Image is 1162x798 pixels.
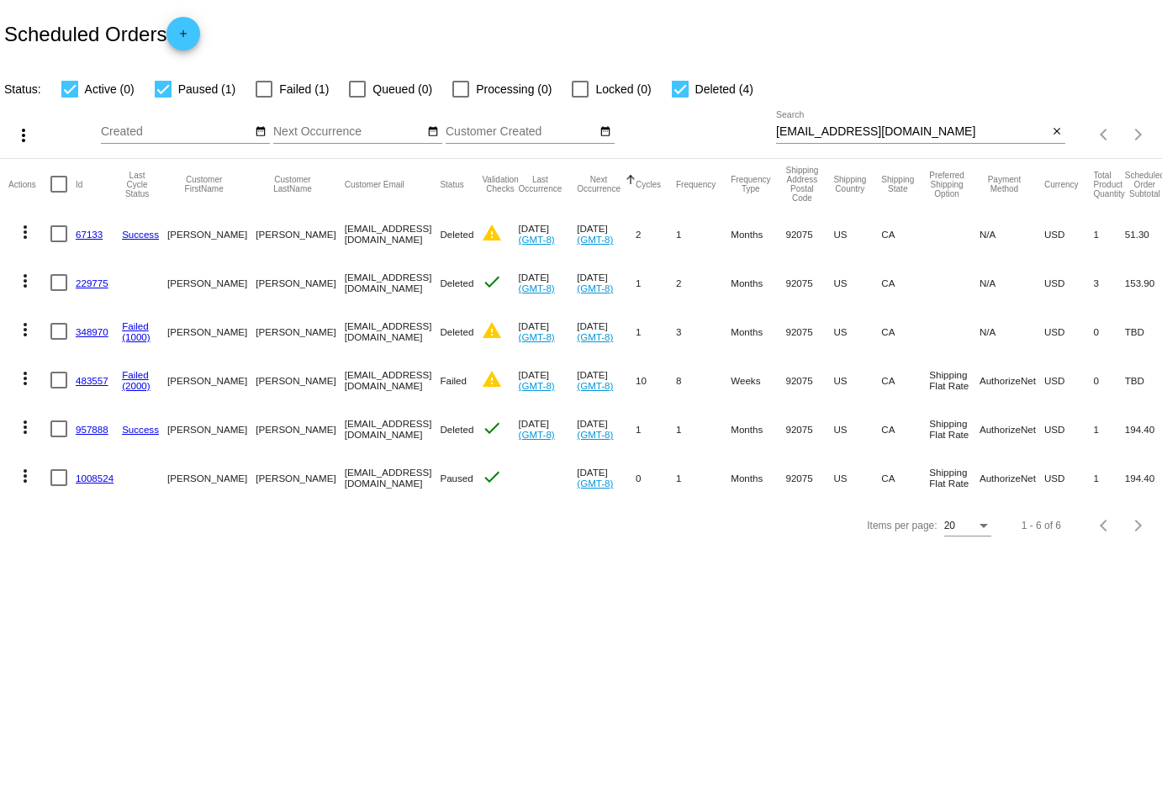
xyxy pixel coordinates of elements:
mat-cell: 10 [636,356,676,404]
mat-cell: [EMAIL_ADDRESS][DOMAIN_NAME] [345,356,441,404]
span: Deleted [440,424,473,435]
mat-icon: more_vert [15,466,35,486]
button: Next page [1122,509,1155,542]
button: Change sorting for Id [76,179,82,189]
mat-cell: [PERSON_NAME] [256,356,344,404]
mat-cell: Months [731,209,785,258]
mat-cell: [DATE] [577,404,636,453]
mat-cell: USD [1044,258,1094,307]
mat-cell: 1 [676,209,731,258]
mat-cell: US [833,404,881,453]
button: Change sorting for FrequencyType [731,175,770,193]
mat-cell: [PERSON_NAME] [256,307,344,356]
a: 1008524 [76,473,114,484]
mat-icon: check [482,418,502,438]
mat-cell: Months [731,404,785,453]
mat-cell: Shipping Flat Rate [929,404,980,453]
a: (GMT-8) [577,331,613,342]
span: Deleted [440,229,473,240]
span: Queued (0) [372,79,432,99]
mat-cell: USD [1044,453,1094,502]
a: 67133 [76,229,103,240]
mat-icon: date_range [599,125,611,139]
mat-cell: [DATE] [577,453,636,502]
button: Previous page [1088,509,1122,542]
mat-cell: 0 [1094,307,1125,356]
mat-cell: [DATE] [577,209,636,258]
a: (2000) [122,380,151,391]
mat-cell: [PERSON_NAME] [167,209,256,258]
a: (GMT-8) [519,380,555,391]
span: Failed (1) [279,79,329,99]
button: Change sorting for LastOccurrenceUtc [519,175,563,193]
mat-cell: [DATE] [519,258,578,307]
button: Change sorting for LastProcessingCycleId [122,171,152,198]
button: Change sorting for NextOccurrenceUtc [577,175,621,193]
mat-cell: 0 [636,453,676,502]
span: Status: [4,82,41,96]
mat-cell: [EMAIL_ADDRESS][DOMAIN_NAME] [345,404,441,453]
mat-cell: 92075 [785,404,833,453]
mat-icon: more_vert [13,125,34,145]
a: 957888 [76,424,108,435]
mat-cell: [DATE] [577,258,636,307]
a: 348970 [76,326,108,337]
a: (1000) [122,331,151,342]
mat-cell: USD [1044,209,1094,258]
button: Change sorting for CustomerEmail [345,179,404,189]
mat-icon: check [482,467,502,487]
a: (GMT-8) [577,478,613,489]
mat-cell: [DATE] [519,356,578,404]
button: Change sorting for PaymentMethod.Type [980,175,1029,193]
mat-icon: more_vert [15,417,35,437]
mat-cell: CA [881,404,929,453]
mat-cell: 92075 [785,356,833,404]
mat-icon: add [173,28,193,48]
a: (GMT-8) [577,234,613,245]
mat-cell: 1 [676,404,731,453]
mat-cell: [DATE] [519,404,578,453]
mat-cell: US [833,453,881,502]
span: Failed [440,375,467,386]
button: Change sorting for CustomerLastName [256,175,329,193]
mat-icon: close [1051,125,1063,139]
span: Deleted (4) [695,79,753,99]
span: Active (0) [85,79,135,99]
mat-cell: 92075 [785,258,833,307]
mat-cell: 1 [636,404,676,453]
mat-header-cell: Total Product Quantity [1094,159,1125,209]
button: Next page [1122,118,1155,151]
button: Change sorting for Frequency [676,179,716,189]
span: Deleted [440,326,473,337]
mat-cell: 2 [676,258,731,307]
input: Search [776,125,1048,139]
a: (GMT-8) [577,283,613,293]
mat-icon: warning [482,223,502,243]
mat-icon: check [482,272,502,292]
mat-cell: [EMAIL_ADDRESS][DOMAIN_NAME] [345,307,441,356]
button: Change sorting for CurrencyIso [1044,179,1079,189]
mat-cell: N/A [980,307,1044,356]
mat-icon: more_vert [15,222,35,242]
mat-cell: [PERSON_NAME] [167,453,256,502]
mat-cell: US [833,356,881,404]
mat-cell: CA [881,356,929,404]
mat-cell: 8 [676,356,731,404]
span: Paused (1) [178,79,235,99]
mat-cell: [EMAIL_ADDRESS][DOMAIN_NAME] [345,258,441,307]
mat-cell: US [833,258,881,307]
mat-cell: [PERSON_NAME] [256,209,344,258]
span: Deleted [440,277,473,288]
button: Change sorting for CustomerFirstName [167,175,240,193]
button: Change sorting for ShippingState [881,175,914,193]
a: Failed [122,320,149,331]
mat-icon: date_range [255,125,267,139]
span: 20 [944,520,955,531]
mat-cell: Shipping Flat Rate [929,356,980,404]
mat-cell: 1 [1094,453,1125,502]
mat-cell: CA [881,258,929,307]
a: Success [122,229,159,240]
mat-select: Items per page: [944,521,991,532]
button: Change sorting for ShippingCountry [833,175,866,193]
mat-cell: [DATE] [577,356,636,404]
